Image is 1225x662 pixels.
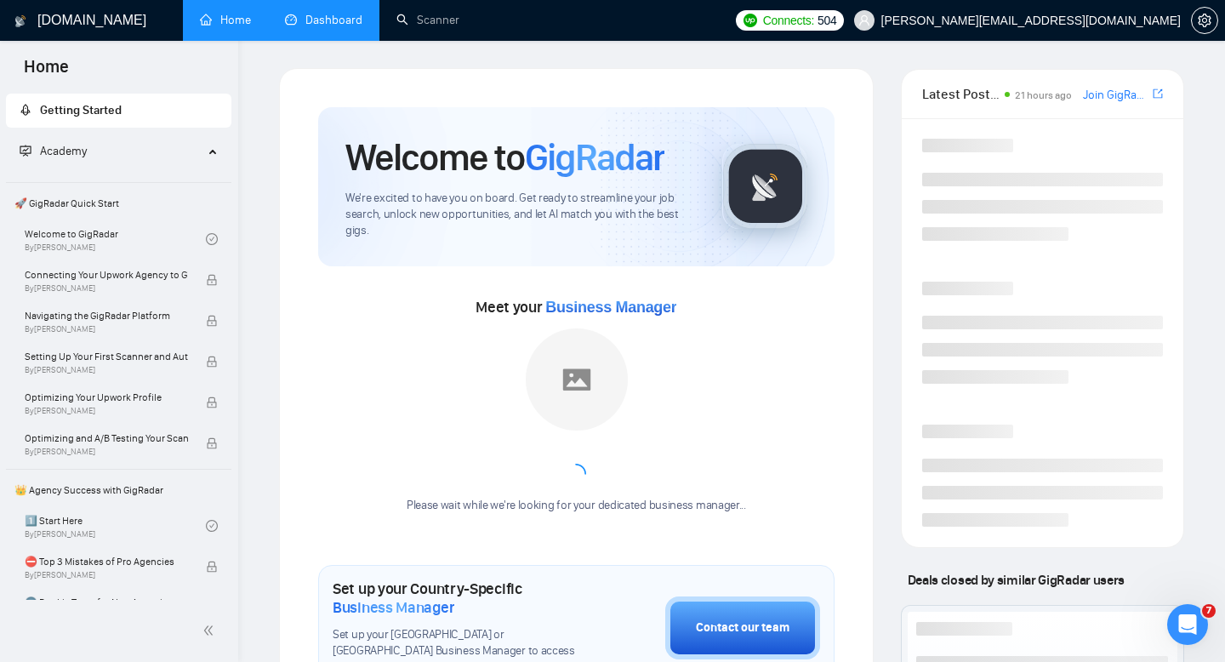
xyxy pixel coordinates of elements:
[206,520,218,532] span: check-circle
[333,598,454,617] span: Business Manager
[25,570,188,580] span: By [PERSON_NAME]
[1202,604,1216,618] span: 7
[25,447,188,457] span: By [PERSON_NAME]
[396,13,459,27] a: searchScanner
[6,94,231,128] li: Getting Started
[206,274,218,286] span: lock
[8,186,230,220] span: 🚀 GigRadar Quick Start
[206,233,218,245] span: check-circle
[818,11,836,30] span: 504
[206,315,218,327] span: lock
[8,473,230,507] span: 👑 Agency Success with GigRadar
[744,14,757,27] img: upwork-logo.png
[345,191,695,239] span: We're excited to have you on board. Get ready to streamline your job search, unlock new opportuni...
[345,134,664,180] h1: Welcome to
[1083,86,1149,105] a: Join GigRadar Slack Community
[25,389,188,406] span: Optimizing Your Upwork Profile
[396,498,756,514] div: Please wait while we're looking for your dedicated business manager...
[723,144,808,229] img: gigradar-logo.png
[25,348,188,365] span: Setting Up Your First Scanner and Auto-Bidder
[25,406,188,416] span: By [PERSON_NAME]
[1015,89,1072,101] span: 21 hours ago
[25,553,188,570] span: ⛔ Top 3 Mistakes of Pro Agencies
[1153,87,1163,100] span: export
[206,397,218,408] span: lock
[25,365,188,375] span: By [PERSON_NAME]
[25,220,206,258] a: Welcome to GigRadarBy[PERSON_NAME]
[20,145,31,157] span: fund-projection-screen
[20,104,31,116] span: rocket
[333,579,580,617] h1: Set up your Country-Specific
[202,622,219,639] span: double-left
[665,596,820,659] button: Contact our team
[40,103,122,117] span: Getting Started
[200,13,251,27] a: homeHome
[25,324,188,334] span: By [PERSON_NAME]
[525,134,664,180] span: GigRadar
[25,283,188,294] span: By [PERSON_NAME]
[563,461,589,487] span: loading
[10,54,83,90] span: Home
[25,594,188,611] span: 🌚 Rookie Traps for New Agencies
[526,328,628,431] img: placeholder.png
[1167,604,1208,645] iframe: Intercom live chat
[25,507,206,545] a: 1️⃣ Start HereBy[PERSON_NAME]
[1192,14,1217,27] span: setting
[206,356,218,368] span: lock
[763,11,814,30] span: Connects:
[901,565,1131,595] span: Deals closed by similar GigRadar users
[25,430,188,447] span: Optimizing and A/B Testing Your Scanner for Better Results
[476,298,676,317] span: Meet your
[1191,7,1218,34] button: setting
[1153,86,1163,102] a: export
[25,266,188,283] span: Connecting Your Upwork Agency to GigRadar
[922,83,1000,105] span: Latest Posts from the GigRadar Community
[206,437,218,449] span: lock
[696,619,789,637] div: Contact our team
[206,561,218,573] span: lock
[1191,14,1218,27] a: setting
[14,8,26,35] img: logo
[20,144,87,158] span: Academy
[285,13,362,27] a: dashboardDashboard
[40,144,87,158] span: Academy
[25,307,188,324] span: Navigating the GigRadar Platform
[545,299,676,316] span: Business Manager
[858,14,870,26] span: user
